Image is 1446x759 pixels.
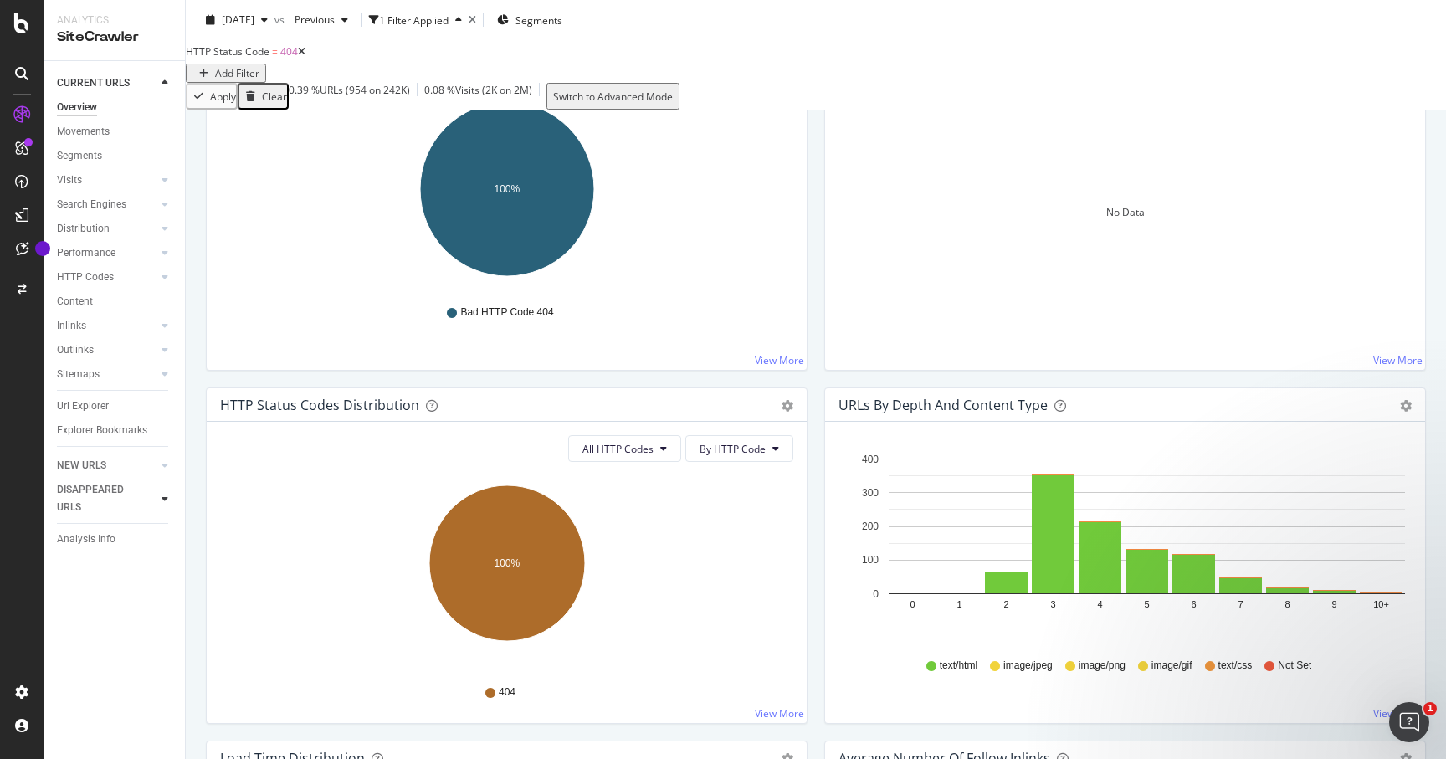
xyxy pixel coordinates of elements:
[838,397,1048,413] div: URLs by Depth and Content Type
[57,196,156,213] a: Search Engines
[546,83,679,110] button: Switch to Advanced Mode
[755,706,804,721] a: View More
[1003,659,1053,673] span: image/jpeg
[57,74,156,92] a: CURRENT URLS
[1331,599,1336,609] text: 9
[186,64,266,83] button: Add Filter
[280,44,298,59] span: 404
[57,220,156,238] a: Distribution
[238,83,289,110] button: Clear
[57,366,156,383] a: Sitemaps
[186,83,238,110] button: Apply
[782,400,793,412] div: gear
[490,7,569,33] button: Segments
[582,442,654,456] span: All HTTP Codes
[220,397,419,413] div: HTTP Status Codes Distribution
[1389,702,1429,742] iframe: Intercom live chat
[495,557,520,569] text: 100%
[57,147,173,165] a: Segments
[57,269,156,286] a: HTTP Codes
[57,531,173,548] a: Analysis Info
[1097,599,1102,609] text: 4
[1191,599,1196,609] text: 6
[186,44,269,59] span: HTTP Status Code
[862,521,879,532] text: 200
[57,99,97,116] div: Overview
[288,13,335,27] span: Previous
[57,172,82,189] div: Visits
[57,99,173,116] a: Overview
[1151,659,1192,673] span: image/gif
[495,183,520,195] text: 100%
[460,305,553,320] span: Bad HTTP Code 404
[1144,599,1149,609] text: 5
[379,13,449,27] div: 1 Filter Applied
[1400,400,1412,412] div: gear
[57,397,109,415] div: Url Explorer
[1373,353,1423,367] a: View More
[57,341,156,359] a: Outlinks
[35,241,50,256] div: Tooltip anchor
[57,317,156,335] a: Inlinks
[700,442,766,456] span: By HTTP Code
[57,317,86,335] div: Inlinks
[1050,599,1055,609] text: 3
[262,90,287,104] div: Clear
[862,487,879,499] text: 300
[1373,599,1389,609] text: 10+
[57,74,130,92] div: CURRENT URLS
[57,244,156,262] a: Performance
[1218,659,1253,673] span: text/css
[288,7,355,33] button: Previous
[57,28,172,47] div: SiteCrawler
[568,435,681,462] button: All HTTP Codes
[199,7,274,33] button: [DATE]
[57,123,173,141] a: Movements
[57,457,106,474] div: NEW URLS
[57,397,173,415] a: Url Explorer
[57,244,115,262] div: Performance
[1284,599,1290,609] text: 8
[57,422,147,439] div: Explorer Bookmarks
[57,531,115,548] div: Analysis Info
[499,685,515,700] span: 404
[57,13,172,28] div: Analytics
[57,481,156,516] a: DISAPPEARED URLS
[515,13,562,27] span: Segments
[215,66,259,80] div: Add Filter
[1423,702,1437,715] span: 1
[57,457,156,474] a: NEW URLS
[57,293,93,310] div: Content
[873,588,879,600] text: 0
[57,422,173,439] a: Explorer Bookmarks
[862,555,879,567] text: 100
[289,83,410,110] div: 0.39 % URLs ( 954 on 242K )
[220,95,793,290] svg: A chart.
[1278,659,1311,673] span: Not Set
[1238,599,1243,609] text: 7
[1373,706,1423,721] a: View More
[553,90,673,104] div: Switch to Advanced Mode
[685,435,793,462] button: By HTTP Code
[220,475,793,669] div: A chart.
[956,599,961,609] text: 1
[424,83,532,110] div: 0.08 % Visits ( 2K on 2M )
[57,172,156,189] a: Visits
[274,13,288,27] span: vs
[1079,659,1126,673] span: image/png
[210,90,236,104] div: Apply
[57,341,94,359] div: Outlinks
[57,269,114,286] div: HTTP Codes
[57,147,102,165] div: Segments
[57,481,141,516] div: DISAPPEARED URLS
[222,13,254,27] span: 2025 Aug. 14th
[469,15,476,25] div: times
[838,449,1412,643] svg: A chart.
[57,366,100,383] div: Sitemaps
[940,659,977,673] span: text/html
[755,353,804,367] a: View More
[369,7,469,33] button: 1 Filter Applied
[1003,599,1008,609] text: 2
